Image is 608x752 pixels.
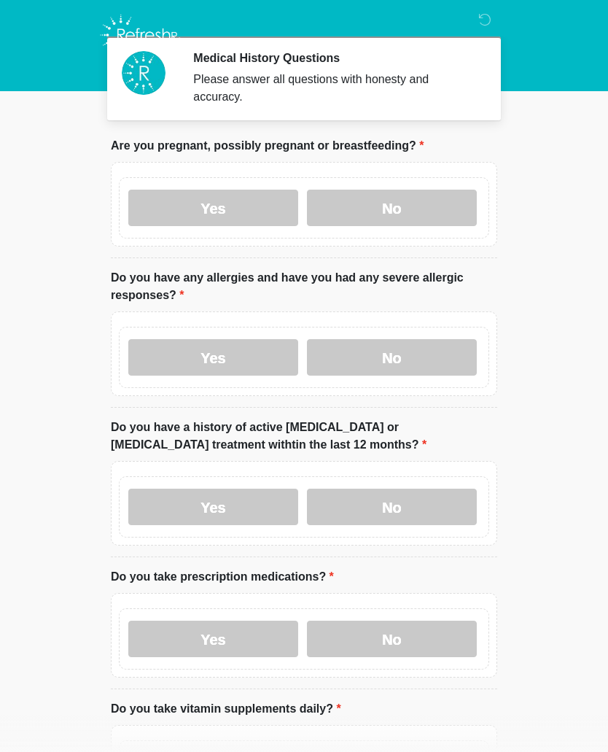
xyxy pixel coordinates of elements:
label: Do you take vitamin supplements daily? [111,700,341,718]
label: Are you pregnant, possibly pregnant or breastfeeding? [111,137,424,155]
label: Yes [128,621,298,657]
label: No [307,190,477,226]
label: Do you have any allergies and have you had any severe allergic responses? [111,269,497,304]
label: Do you take prescription medications? [111,568,334,586]
label: Do you have a history of active [MEDICAL_DATA] or [MEDICAL_DATA] treatment withtin the last 12 mo... [111,419,497,454]
img: Refresh RX Logo [96,11,184,59]
img: Agent Avatar [122,51,165,95]
label: No [307,489,477,525]
label: No [307,621,477,657]
label: Yes [128,489,298,525]
div: Please answer all questions with honesty and accuracy. [193,71,475,106]
label: No [307,339,477,376]
label: Yes [128,339,298,376]
label: Yes [128,190,298,226]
